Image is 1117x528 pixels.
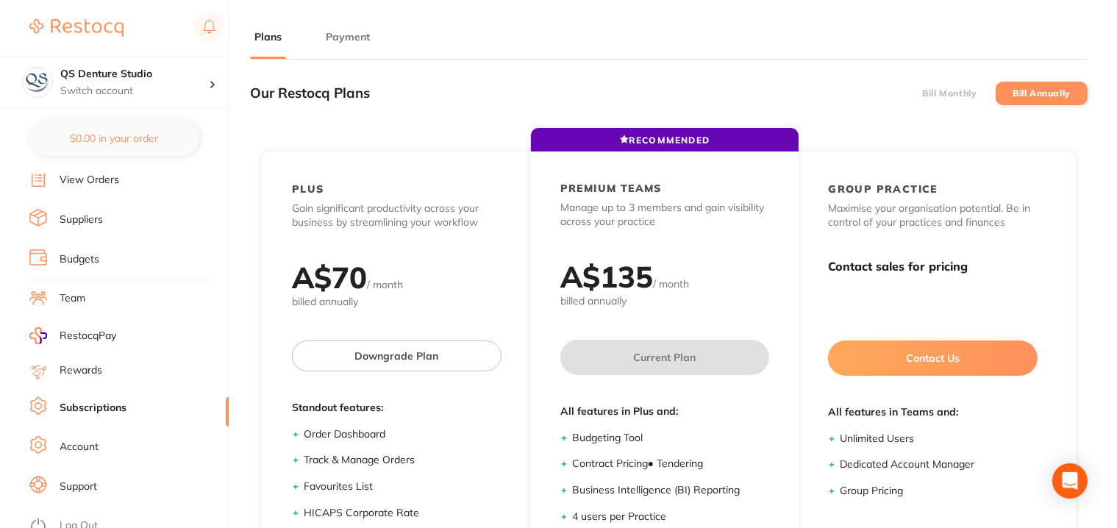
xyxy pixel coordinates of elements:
[29,19,124,37] img: Restocq Logo
[828,340,1038,376] button: Contact Us
[572,431,770,446] li: Budgeting Tool
[1013,88,1071,99] label: Bill Annually
[572,510,770,524] li: 4 users per Practice
[304,453,502,468] li: Track & Manage Orders
[828,260,1038,274] h3: Contact sales for pricing
[367,278,403,291] span: / month
[292,401,502,415] span: Standout features:
[304,427,502,442] li: Order Dashboard
[250,30,286,44] button: Plans
[29,121,199,156] button: $0.00 in your order
[292,259,367,296] h2: A$ 70
[60,84,209,99] p: Switch account
[60,291,85,306] a: Team
[60,213,103,227] a: Suppliers
[60,363,102,378] a: Rewards
[828,182,938,196] h2: GROUP PRACTICE
[304,479,502,494] li: Favourites List
[321,30,374,44] button: Payment
[60,252,99,267] a: Budgets
[23,68,52,97] img: QS Denture Studio
[572,483,770,498] li: Business Intelligence (BI) Reporting
[560,404,770,419] span: All features in Plus and:
[304,506,502,521] li: HICAPS Corporate Rate
[29,327,116,344] a: RestocqPay
[840,457,1038,472] li: Dedicated Account Manager
[828,405,1038,420] span: All features in Teams and:
[292,201,502,230] p: Gain significant productivity across your business by streamlining your workflow
[60,440,99,454] a: Account
[60,401,126,415] a: Subscriptions
[292,182,324,196] h2: PLUS
[560,340,770,375] button: Current Plan
[292,295,502,310] span: billed annually
[560,182,662,195] h2: PREMIUM TEAMS
[29,327,47,344] img: RestocqPay
[922,88,977,99] label: Bill Monthly
[560,201,770,229] p: Manage up to 3 members and gain visibility across your practice
[653,277,689,290] span: / month
[620,135,710,146] span: RECOMMENDED
[250,85,370,101] h3: Our Restocq Plans
[840,484,1038,499] li: Group Pricing
[828,201,1038,230] p: Maximise your organisation potential. Be in control of your practices and finances
[60,67,209,82] h4: QS Denture Studio
[560,294,770,309] span: billed annually
[560,258,653,295] h2: A$ 135
[60,479,97,494] a: Support
[292,340,502,371] button: Downgrade Plan
[60,329,116,343] span: RestocqPay
[572,457,770,471] li: Contract Pricing ● Tendering
[840,432,1038,446] li: Unlimited Users
[29,11,124,45] a: Restocq Logo
[1052,463,1088,499] div: Open Intercom Messenger
[60,173,119,188] a: View Orders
